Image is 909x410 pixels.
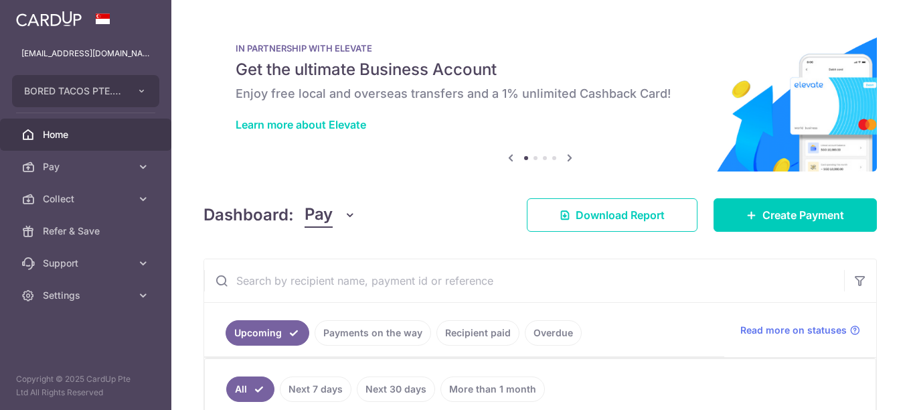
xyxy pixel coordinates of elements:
input: Search by recipient name, payment id or reference [204,259,844,302]
button: Pay [305,202,356,228]
span: Create Payment [762,207,844,223]
h5: Get the ultimate Business Account [236,59,845,80]
a: Download Report [527,198,697,232]
a: Upcoming [226,320,309,346]
span: BORED TACOS PTE. LTD. [24,84,123,98]
img: CardUp [16,11,82,27]
span: Home [43,128,131,141]
span: Refer & Save [43,224,131,238]
p: [EMAIL_ADDRESS][DOMAIN_NAME] [21,47,150,60]
a: Recipient paid [436,320,519,346]
a: Learn more about Elevate [236,118,366,131]
p: IN PARTNERSHIP WITH ELEVATE [236,43,845,54]
span: Settings [43,289,131,302]
span: Read more on statuses [740,324,847,337]
img: Renovation banner [203,21,877,172]
span: Download Report [576,207,665,223]
a: More than 1 month [440,377,545,402]
a: Create Payment [714,198,877,232]
a: Next 30 days [357,377,435,402]
a: Payments on the way [315,320,431,346]
h4: Dashboard: [203,203,294,227]
span: Pay [43,160,131,174]
span: Collect [43,192,131,206]
a: All [226,377,274,402]
span: Support [43,257,131,270]
a: Next 7 days [280,377,351,402]
button: BORED TACOS PTE. LTD. [12,75,159,107]
a: Read more on statuses [740,324,860,337]
a: Overdue [525,320,582,346]
span: Pay [305,202,333,228]
h6: Enjoy free local and overseas transfers and a 1% unlimited Cashback Card! [236,86,845,102]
